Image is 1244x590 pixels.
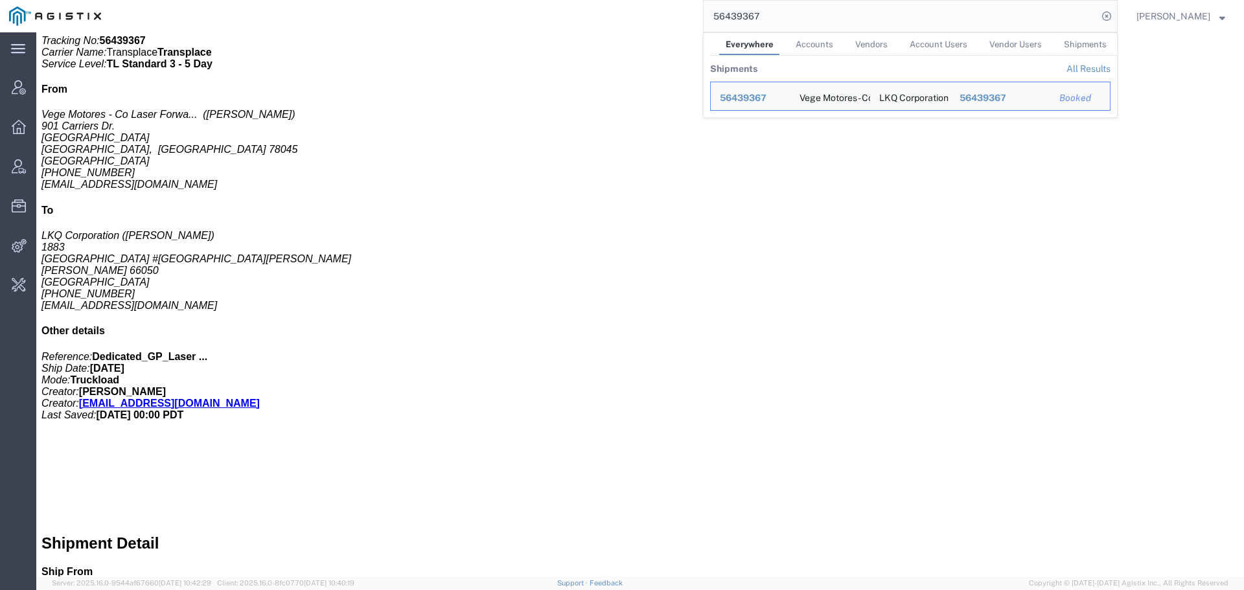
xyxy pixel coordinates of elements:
a: Support [557,579,590,587]
span: Vendor Users [989,40,1042,49]
span: [DATE] 10:40:19 [304,579,354,587]
span: Shipments [1064,40,1107,49]
div: 56439367 [960,91,1042,105]
span: 56439367 [720,93,766,103]
button: [PERSON_NAME] [1136,8,1226,24]
div: Booked [1059,91,1101,105]
span: Copyright © [DATE]-[DATE] Agistix Inc., All Rights Reserved [1029,578,1228,589]
a: Feedback [590,579,623,587]
a: View all shipments found by criterion [1066,63,1111,74]
div: LKQ Corporation [879,82,941,110]
span: Vendors [855,40,888,49]
span: Abbie Wilkiemeyer [1136,9,1210,23]
span: Accounts [796,40,833,49]
div: 56439367 [720,91,781,105]
span: Everywhere [726,40,774,49]
span: Client: 2025.16.0-8fc0770 [217,579,354,587]
input: Search for shipment number, reference number [704,1,1098,32]
span: [DATE] 10:42:29 [159,579,211,587]
div: Vege Motores - Co Laser Forwarding INC. [800,82,862,110]
span: Account Users [910,40,967,49]
span: Server: 2025.16.0-9544af67660 [52,579,211,587]
table: Search Results [710,56,1117,117]
th: Shipments [710,56,757,82]
span: 56439367 [960,93,1006,103]
iframe: To enrich screen reader interactions, please activate Accessibility in Grammarly extension settings [36,32,1244,576]
img: logo [9,6,101,26]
